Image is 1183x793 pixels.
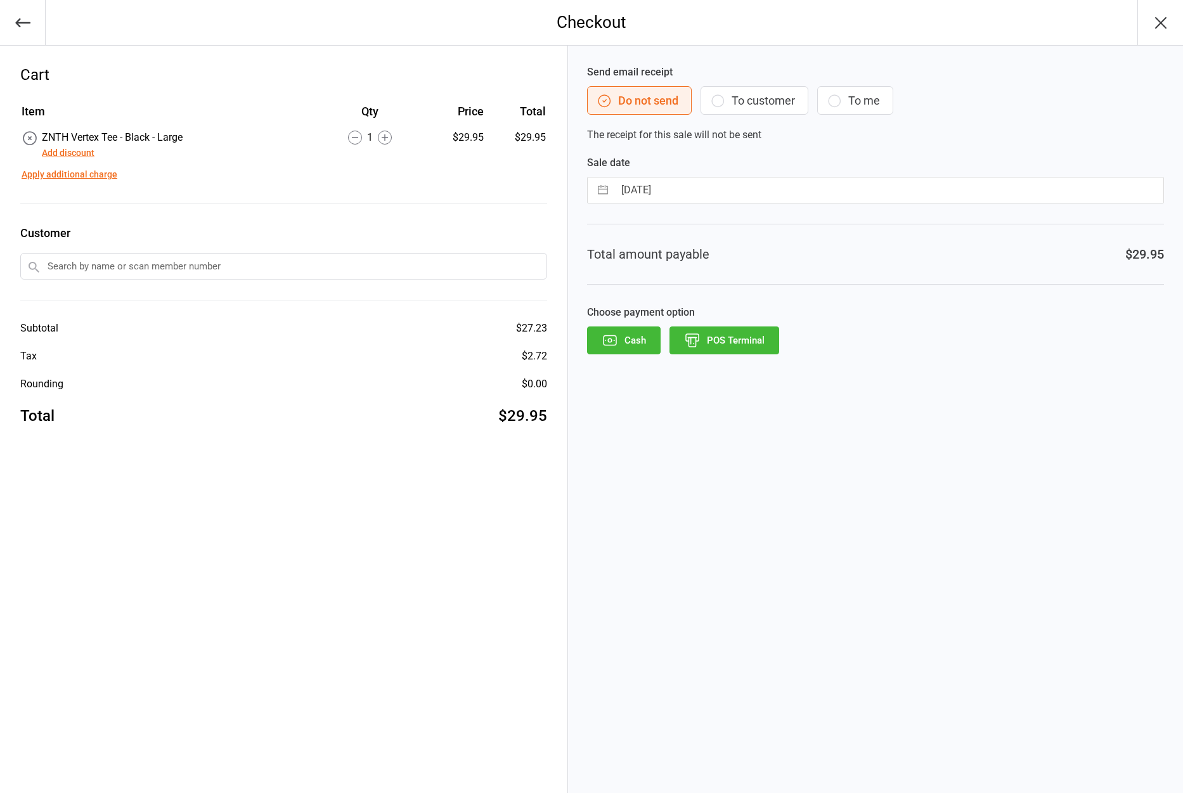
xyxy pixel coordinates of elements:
th: Qty [318,103,422,129]
div: Total amount payable [587,245,709,264]
input: Search by name or scan member number [20,253,547,280]
div: Rounding [20,377,63,392]
button: Do not send [587,86,692,115]
button: Cash [587,326,661,354]
div: $29.95 [498,404,547,427]
div: Price [423,103,484,120]
th: Item [22,103,316,129]
label: Choose payment option [587,305,1164,320]
label: Customer [20,224,547,242]
div: $0.00 [522,377,547,392]
div: $29.95 [423,130,484,145]
div: Cart [20,63,547,86]
label: Sale date [587,155,1164,171]
td: $29.95 [489,130,546,160]
button: POS Terminal [669,326,779,354]
div: 1 [318,130,422,145]
button: To customer [701,86,808,115]
button: Add discount [42,146,94,160]
span: ZNTH Vertex Tee - Black - Large [42,131,183,143]
button: To me [817,86,893,115]
div: $29.95 [1125,245,1164,264]
div: Subtotal [20,321,58,336]
th: Total [489,103,546,129]
div: $2.72 [522,349,547,364]
button: Apply additional charge [22,168,117,181]
div: Tax [20,349,37,364]
div: $27.23 [516,321,547,336]
div: Total [20,404,55,427]
label: Send email receipt [587,65,1164,80]
div: The receipt for this sale will not be sent [587,65,1164,143]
